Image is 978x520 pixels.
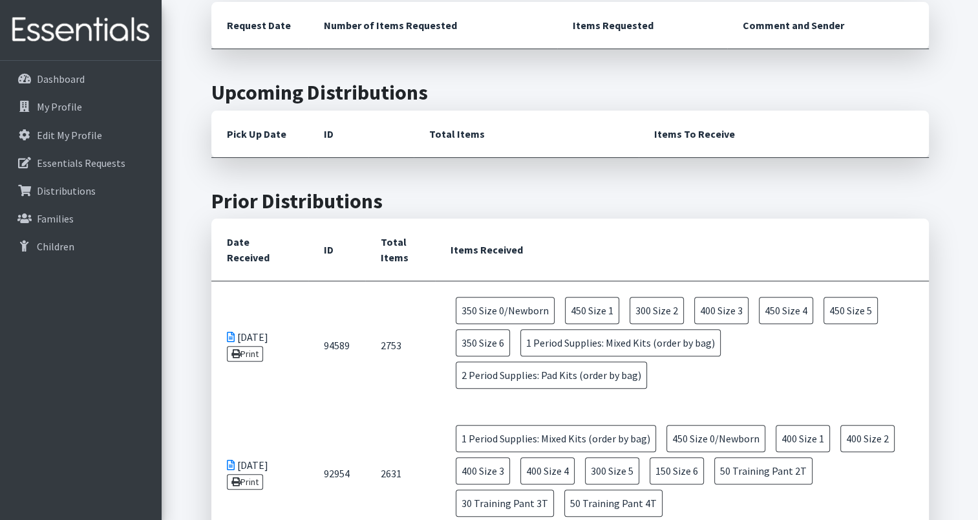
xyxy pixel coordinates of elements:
th: Items To Receive [639,111,929,158]
span: 30 Training Pant 3T [456,490,554,517]
th: Total Items [365,219,435,281]
span: 450 Size 5 [824,297,878,324]
span: 2 Period Supplies: Pad Kits (order by bag) [456,362,647,389]
a: Dashboard [5,66,156,92]
span: 450 Size 1 [565,297,619,324]
h2: Upcoming Distributions [211,80,929,105]
th: Number of Items Requested [308,2,558,49]
th: Date Received [211,219,308,281]
span: 400 Size 1 [776,425,830,452]
a: Edit My Profile [5,122,156,148]
p: Dashboard [37,72,85,85]
p: Edit My Profile [37,129,102,142]
th: Request Date [211,2,308,49]
a: Print [227,474,264,490]
td: [DATE] [211,281,308,410]
span: 450 Size 0/Newborn [666,425,765,452]
a: Children [5,233,156,259]
a: Print [227,346,264,362]
span: 350 Size 0/Newborn [456,297,555,324]
span: 350 Size 6 [456,329,510,356]
span: 400 Size 3 [456,457,510,484]
p: Distributions [37,184,96,197]
span: 150 Size 6 [650,457,704,484]
a: Essentials Requests [5,150,156,176]
span: 300 Size 5 [585,457,639,484]
span: 50 Training Pant 2T [714,457,813,484]
a: Distributions [5,178,156,204]
p: Children [37,240,74,253]
p: Essentials Requests [37,157,125,169]
a: My Profile [5,94,156,120]
span: 300 Size 2 [630,297,684,324]
span: 400 Size 4 [520,457,575,484]
th: ID [308,219,365,281]
a: Families [5,206,156,232]
td: 94589 [308,281,365,410]
p: My Profile [37,100,82,113]
span: 400 Size 2 [840,425,895,452]
span: 400 Size 3 [694,297,749,324]
span: 1 Period Supplies: Mixed Kits (order by bag) [456,425,656,452]
th: Comment and Sender [727,2,928,49]
img: HumanEssentials [5,8,156,52]
th: Items Requested [557,2,727,49]
th: Total Items [414,111,639,158]
span: 50 Training Pant 4T [564,490,663,517]
th: Pick Up Date [211,111,308,158]
span: 450 Size 4 [759,297,813,324]
th: Items Received [435,219,929,281]
td: 2753 [365,281,435,410]
p: Families [37,212,74,225]
span: 1 Period Supplies: Mixed Kits (order by bag) [520,329,721,356]
h2: Prior Distributions [211,189,929,213]
th: ID [308,111,414,158]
